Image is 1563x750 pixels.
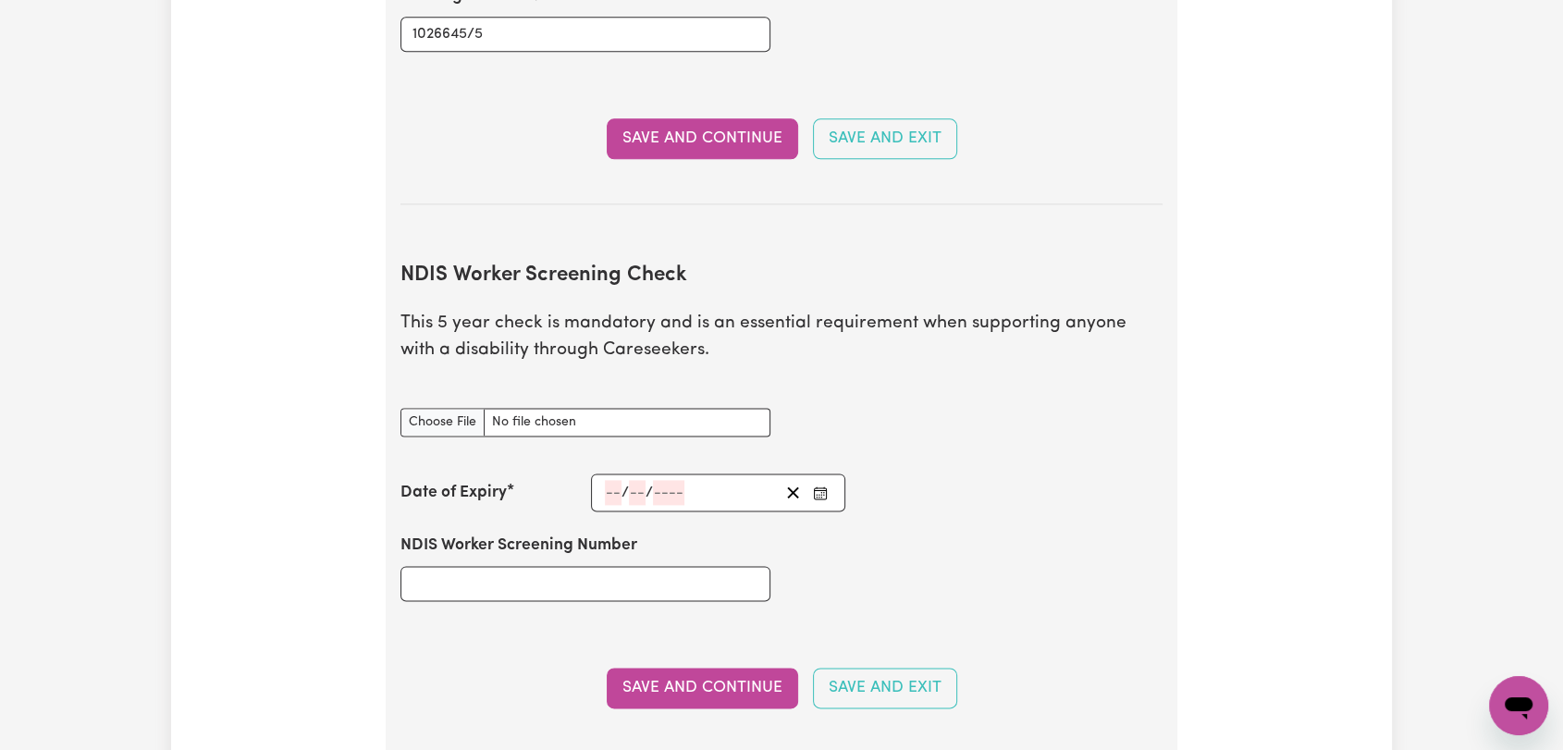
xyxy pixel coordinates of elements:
[607,668,798,708] button: Save and Continue
[400,264,1163,289] h2: NDIS Worker Screening Check
[629,480,646,505] input: --
[607,118,798,159] button: Save and Continue
[779,480,807,505] button: Clear date
[400,311,1163,364] p: This 5 year check is mandatory and is an essential requirement when supporting anyone with a disa...
[807,480,833,505] button: Enter the Date of Expiry of your NDIS Worker Screening Check
[622,485,629,501] span: /
[400,481,507,505] label: Date of Expiry
[646,485,653,501] span: /
[605,480,622,505] input: --
[813,668,957,708] button: Save and Exit
[1489,676,1548,735] iframe: Button to launch messaging window
[400,534,637,558] label: NDIS Worker Screening Number
[813,118,957,159] button: Save and Exit
[653,480,684,505] input: ----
